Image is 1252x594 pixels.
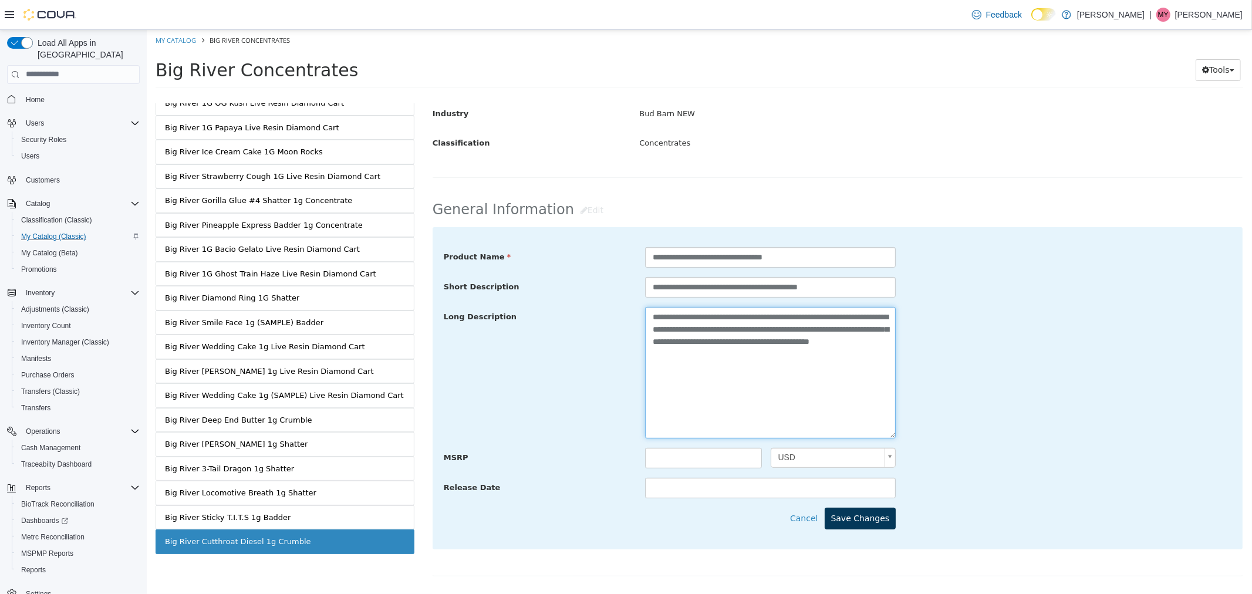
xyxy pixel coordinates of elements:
a: My Catalog (Beta) [16,246,83,260]
div: Bud Barn NEW [484,74,1105,95]
button: Operations [21,424,65,438]
button: Cancel [643,478,677,500]
button: Adjustments (Classic) [12,301,144,318]
span: Customers [26,176,60,185]
button: Manifests [12,350,144,367]
h2: General Information [286,170,1096,191]
button: Security Roles [12,131,144,148]
button: Save Changes [678,478,750,500]
button: MSPMP Reports [12,545,144,562]
div: Big River [PERSON_NAME] 1g Live Resin Diamond Cart [18,336,227,347]
button: Catalog [2,195,144,212]
a: Feedback [967,3,1027,26]
span: USD [625,419,734,437]
button: Reports [21,481,55,495]
span: Adjustments (Classic) [21,305,89,314]
a: BioTrack Reconciliation [16,497,99,511]
span: Load All Apps in [GEOGRAPHIC_DATA] [33,37,140,60]
div: Big River 1G Papaya Live Resin Diamond Cart [18,92,193,104]
span: Classification [286,109,343,117]
a: My Catalog (Classic) [16,230,91,244]
a: Purchase Orders [16,368,79,382]
a: MSPMP Reports [16,546,78,561]
span: My Catalog (Classic) [16,230,140,244]
a: My Catalog [9,6,49,15]
button: Reports [2,480,144,496]
span: Security Roles [16,133,140,147]
span: MSRP [297,423,322,432]
a: USD [624,418,750,438]
span: MSPMP Reports [21,549,73,558]
span: Reports [26,483,50,492]
button: Purchase Orders [12,367,144,383]
button: Inventory Count [12,318,144,334]
span: Traceabilty Dashboard [21,460,92,469]
div: Big River Wedding Cake 1g (SAMPLE) Live Resin Diamond Cart [18,360,257,372]
span: Metrc Reconciliation [16,530,140,544]
a: Transfers [16,401,55,415]
a: Classification (Classic) [16,213,97,227]
span: Transfers [16,401,140,415]
button: Operations [2,423,144,440]
span: Inventory Count [21,321,71,330]
button: Edit [427,170,463,191]
span: Inventory Manager (Classic) [21,338,109,347]
a: Transfers (Classic) [16,384,85,399]
span: Reports [16,563,140,577]
span: Inventory Manager (Classic) [16,335,140,349]
a: Adjustments (Classic) [16,302,94,316]
button: Users [21,116,49,130]
span: Cash Management [21,443,80,453]
div: Big River Wedding Cake 1g Live Resin Diamond Cart [18,311,218,323]
button: Traceabilty Dashboard [12,456,144,473]
a: Reports [16,563,50,577]
span: Industry [286,79,322,88]
span: Product Name [297,222,365,231]
span: Classification (Classic) [16,213,140,227]
div: Big River Diamond Ring 1G Shatter [18,262,153,274]
span: Reports [21,565,46,575]
img: Cova [23,9,76,21]
button: Tools [1049,29,1094,51]
div: Big River Strawberry Cough 1G Live Resin Diamond Cart [18,141,234,153]
button: Metrc Reconciliation [12,529,144,545]
span: Purchase Orders [16,368,140,382]
span: Big River Concentrates [63,6,143,15]
button: Classification (Classic) [12,212,144,228]
div: Big River Cutthroat Diesel 1g Crumble [18,506,164,518]
p: | [1149,8,1152,22]
div: Big River Smile Face 1g (SAMPLE) Badder [18,287,177,299]
button: Inventory [21,286,59,300]
span: Inventory [21,286,140,300]
span: Adjustments (Classic) [16,302,140,316]
div: Big River [PERSON_NAME] 1g Shatter [18,409,161,420]
span: Traceabilty Dashboard [16,457,140,471]
div: Big River 1G Bacio Gelato Live Resin Diamond Cart [18,214,213,225]
span: Users [21,116,140,130]
a: Users [16,149,44,163]
span: Users [26,119,44,128]
span: Big River Concentrates [9,30,211,50]
a: Cash Management [16,441,85,455]
button: Reports [12,562,144,578]
span: Customers [21,173,140,187]
p: [PERSON_NAME] [1077,8,1145,22]
button: Users [2,115,144,131]
span: Inventory Count [16,319,140,333]
span: My Catalog (Classic) [21,232,86,241]
span: Manifests [21,354,51,363]
span: Inventory [26,288,55,298]
span: Cash Management [16,441,140,455]
a: Inventory Manager (Classic) [16,335,114,349]
a: Promotions [16,262,62,276]
button: Cash Management [12,440,144,456]
p: [PERSON_NAME] [1175,8,1243,22]
span: Home [21,92,140,107]
span: My Catalog (Beta) [16,246,140,260]
button: Catalog [21,197,55,211]
a: Metrc Reconciliation [16,530,89,544]
span: Catalog [26,199,50,208]
button: Transfers (Classic) [12,383,144,400]
button: Inventory [2,285,144,301]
